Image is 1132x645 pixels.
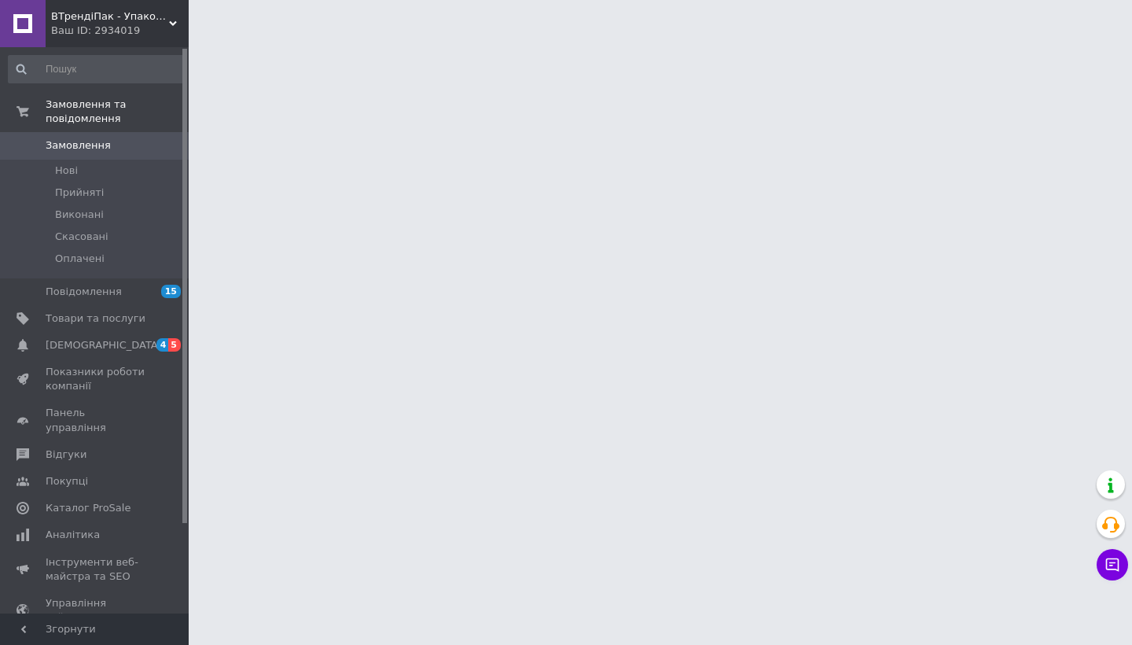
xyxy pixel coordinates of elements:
span: ВТрендіПак - Упаковка для ваших солодощів і не тільки:) [51,9,169,24]
div: Ваш ID: 2934019 [51,24,189,38]
button: Чат з покупцем [1097,549,1128,580]
span: 4 [156,338,169,352]
span: Покупці [46,474,88,488]
span: 15 [161,285,181,298]
span: Замовлення та повідомлення [46,98,189,126]
span: Прийняті [55,186,104,200]
span: [DEMOGRAPHIC_DATA] [46,338,162,352]
span: Повідомлення [46,285,122,299]
span: Аналітика [46,528,100,542]
span: Скасовані [55,230,108,244]
span: Відгуки [46,448,86,462]
span: Каталог ProSale [46,501,130,515]
span: Виконані [55,208,104,222]
span: 5 [168,338,181,352]
span: Показники роботи компанії [46,365,145,393]
span: Інструменти веб-майстра та SEO [46,555,145,584]
span: Управління сайтом [46,596,145,625]
input: Пошук [8,55,186,83]
span: Товари та послуги [46,311,145,326]
span: Оплачені [55,252,105,266]
span: Нові [55,164,78,178]
span: Замовлення [46,138,111,153]
span: Панель управління [46,406,145,434]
